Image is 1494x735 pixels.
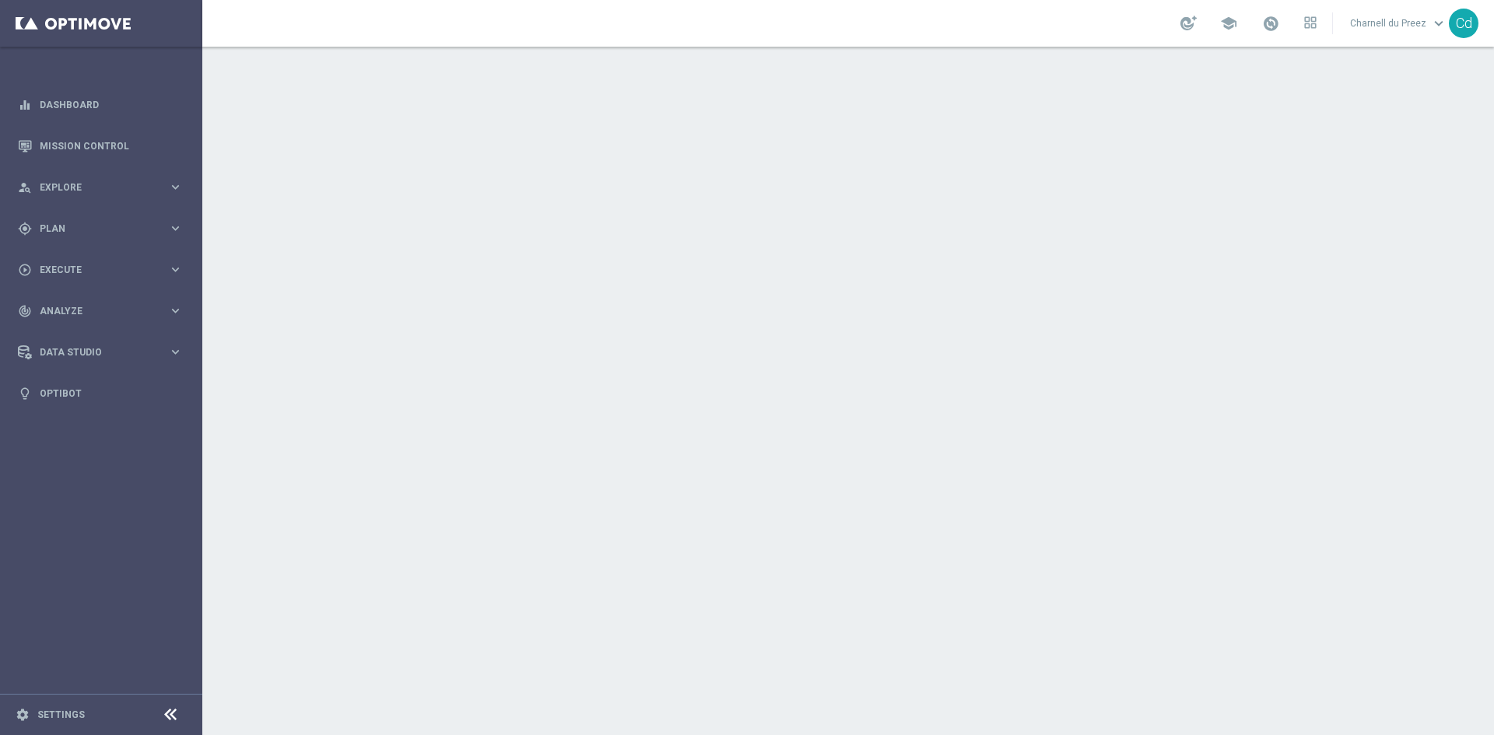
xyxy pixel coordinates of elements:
[17,387,184,400] button: lightbulb Optibot
[1220,15,1237,32] span: school
[40,373,183,414] a: Optibot
[18,180,32,194] i: person_search
[17,264,184,276] button: play_circle_outline Execute keyboard_arrow_right
[40,265,168,275] span: Execute
[18,263,168,277] div: Execute
[18,304,32,318] i: track_changes
[37,710,85,719] a: Settings
[40,183,168,192] span: Explore
[17,222,184,235] button: gps_fixed Plan keyboard_arrow_right
[17,140,184,152] button: Mission Control
[18,125,183,166] div: Mission Control
[40,348,168,357] span: Data Studio
[18,222,168,236] div: Plan
[18,373,183,414] div: Optibot
[168,262,183,277] i: keyboard_arrow_right
[18,263,32,277] i: play_circle_outline
[16,708,30,722] i: settings
[17,305,184,317] button: track_changes Analyze keyboard_arrow_right
[18,180,168,194] div: Explore
[168,345,183,359] i: keyboard_arrow_right
[40,84,183,125] a: Dashboard
[1348,12,1449,35] a: Charnell du Preezkeyboard_arrow_down
[18,98,32,112] i: equalizer
[40,125,183,166] a: Mission Control
[1449,9,1478,38] div: Cd
[17,346,184,359] button: Data Studio keyboard_arrow_right
[18,345,168,359] div: Data Studio
[1430,15,1447,32] span: keyboard_arrow_down
[168,303,183,318] i: keyboard_arrow_right
[18,222,32,236] i: gps_fixed
[17,181,184,194] button: person_search Explore keyboard_arrow_right
[168,221,183,236] i: keyboard_arrow_right
[40,306,168,316] span: Analyze
[40,224,168,233] span: Plan
[168,180,183,194] i: keyboard_arrow_right
[18,304,168,318] div: Analyze
[18,84,183,125] div: Dashboard
[17,99,184,111] button: equalizer Dashboard
[18,387,32,401] i: lightbulb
